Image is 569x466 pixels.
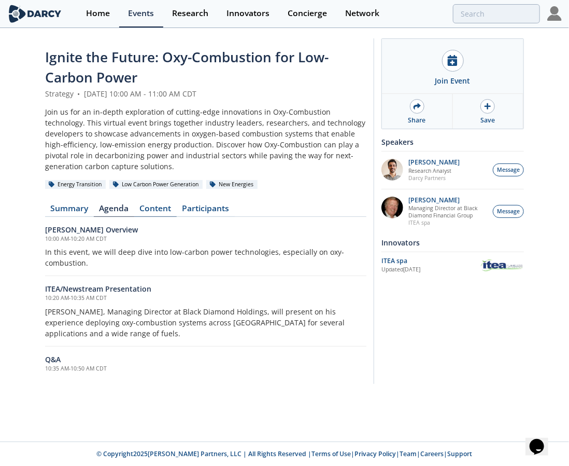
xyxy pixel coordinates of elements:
input: Advanced Search [453,4,540,23]
div: Energy Transition [45,180,106,189]
h5: 10:20 AM - 10:35 AM CDT [45,294,366,303]
div: ITEA spa [381,256,480,266]
h5: 10:00 AM - 10:20 AM CDT [45,235,366,243]
img: logo-wide.svg [7,5,63,23]
p: In this event, we will deep dive into low-carbon power technologies, especially on oxy-combustion. [45,246,366,268]
a: Support [448,449,473,458]
h6: Q&A [45,354,366,365]
div: Innovators [226,9,269,18]
img: ITEA spa [480,258,524,273]
span: • [76,89,82,99]
button: Message [493,205,524,218]
a: ITEA spa Updated[DATE] ITEA spa [381,256,524,274]
img: 5c882eca-8b14-43be-9dc2-518e113e9a37 [381,197,403,218]
div: Speakers [381,133,524,151]
span: Ignite the Future: Oxy-Combustion for Low-Carbon Power [45,48,329,87]
a: Participants [177,204,235,217]
span: Message [497,208,520,216]
p: © Copyright 2025 [PERSON_NAME] Partners, LLC | All Rights Reserved | | | | | [34,449,535,459]
p: ITEA spa [409,219,488,226]
p: [PERSON_NAME] [409,159,460,166]
div: Save [480,116,495,125]
div: Network [345,9,379,18]
iframe: chat widget [525,424,559,456]
div: Home [86,9,110,18]
div: Concierge [288,9,327,18]
h6: ITEA/Newstream Presentation [45,283,366,294]
a: Agenda [94,204,134,217]
p: [PERSON_NAME], Managing Director at Black Diamond Holdings, will present on his experience deploy... [45,306,366,339]
a: Summary [45,204,94,217]
div: Join Event [435,75,471,86]
p: Research Analyst [409,167,460,174]
a: Privacy Policy [355,449,396,458]
div: Events [128,9,154,18]
img: e78dc165-e339-43be-b819-6f39ce58aec6 [381,159,403,181]
p: Darcy Partners [409,174,460,182]
img: Profile [547,6,562,21]
p: Managing Director at Black Diamond Financial Group [409,204,488,219]
div: Join us for an in-depth exploration of cutting-edge innovations in Oxy-Combustion technology. Thi... [45,106,366,172]
div: Share [408,116,426,125]
a: Careers [421,449,444,458]
h5: 10:35 AM - 10:50 AM CDT [45,365,366,373]
div: Strategy [DATE] 10:00 AM - 11:00 AM CDT [45,88,366,99]
div: Research [172,9,208,18]
a: Terms of Use [312,449,351,458]
a: Content [134,204,177,217]
div: Updated [DATE] [381,266,480,274]
h6: [PERSON_NAME] Overview [45,224,366,235]
div: Innovators [381,234,524,252]
span: Message [497,166,520,174]
div: New Energies [206,180,258,189]
a: Team [400,449,417,458]
p: [PERSON_NAME] [409,197,488,204]
div: Low Carbon Power Generation [109,180,203,189]
button: Message [493,163,524,176]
